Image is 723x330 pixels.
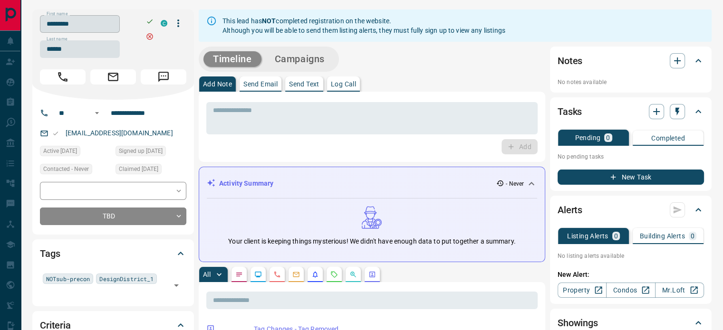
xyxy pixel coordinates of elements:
[606,283,655,298] a: Condos
[558,270,704,280] p: New Alert:
[331,81,356,87] p: Log Call
[558,283,607,298] a: Property
[262,17,276,25] strong: NOT
[91,107,103,119] button: Open
[43,146,77,156] span: Active [DATE]
[90,69,136,85] span: Email
[203,51,261,67] button: Timeline
[655,283,704,298] a: Mr.Loft
[368,271,376,278] svg: Agent Actions
[116,164,186,177] div: Thu Oct 14 2021
[614,233,618,239] p: 0
[265,51,334,67] button: Campaigns
[558,100,704,123] div: Tasks
[558,202,582,217] h2: Alerts
[567,233,608,239] p: Listing Alerts
[52,130,59,137] svg: Email Valid
[43,164,89,174] span: Contacted - Never
[506,179,524,188] p: - Never
[651,135,685,141] p: Completed
[311,271,319,278] svg: Listing Alerts
[228,236,515,246] p: Your client is keeping things mysterious! We didn't have enough data to put together a summary.
[119,146,163,156] span: Signed up [DATE]
[40,242,186,265] div: Tags
[66,129,173,137] a: [EMAIL_ADDRESS][DOMAIN_NAME]
[640,233,685,239] p: Building Alerts
[46,274,90,283] span: NOTsub-precon
[47,36,67,42] label: Last name
[558,104,582,119] h2: Tasks
[273,271,281,278] svg: Calls
[235,271,243,278] svg: Notes
[691,233,694,239] p: 0
[558,150,704,164] p: No pending tasks
[40,69,86,85] span: Call
[558,53,582,68] h2: Notes
[141,69,186,85] span: Message
[40,146,111,159] div: Thu Oct 14 2021
[575,134,600,141] p: Pending
[330,271,338,278] svg: Requests
[243,81,278,87] p: Send Email
[161,20,167,27] div: condos.ca
[558,170,704,185] button: New Task
[40,246,60,261] h2: Tags
[349,271,357,278] svg: Opportunities
[558,198,704,221] div: Alerts
[558,78,704,86] p: No notes available
[222,12,505,39] div: This lead has completed registration on the website. Although you will be able to send them listi...
[292,271,300,278] svg: Emails
[219,179,273,189] p: Activity Summary
[207,175,537,192] div: Activity Summary- Never
[254,271,262,278] svg: Lead Browsing Activity
[289,81,319,87] p: Send Text
[40,207,186,225] div: TBD
[558,49,704,72] div: Notes
[203,271,211,278] p: All
[170,279,183,292] button: Open
[99,274,154,283] span: DesignDistrict_1
[119,164,158,174] span: Claimed [DATE]
[203,81,232,87] p: Add Note
[116,146,186,159] div: Thu Oct 14 2021
[606,134,610,141] p: 0
[47,11,67,17] label: First name
[558,252,704,260] p: No listing alerts available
